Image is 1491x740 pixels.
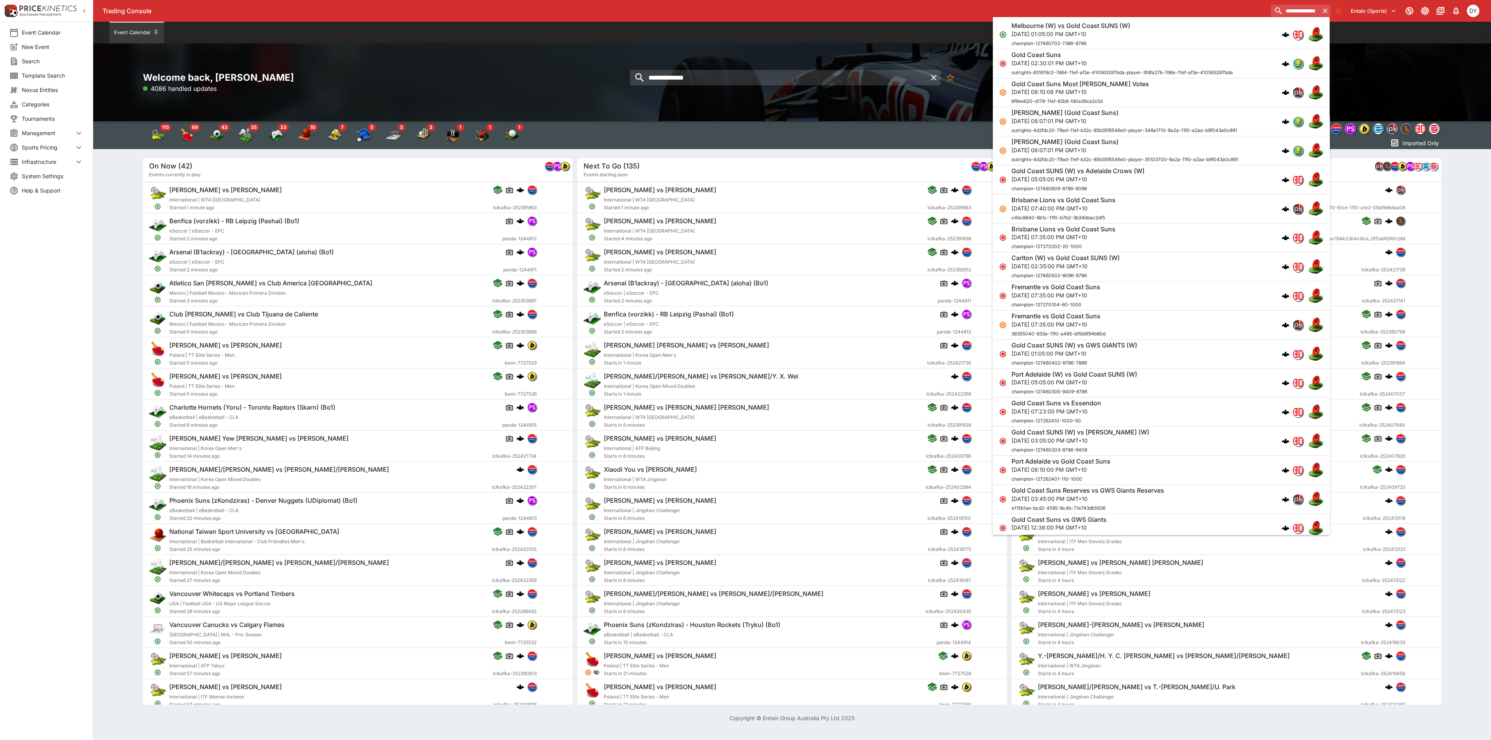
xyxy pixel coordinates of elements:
[1313,204,1405,212] span: d535b770-61ce-11f0-a1e2-09af9dbdaa08
[516,279,524,287] img: logo-cerberus.svg
[1282,466,1289,474] img: logo-cerberus.svg
[1363,514,1405,522] span: lclkafka-252413118
[1293,320,1303,330] img: pricekinetics.png
[1345,123,1356,134] div: pandascore
[951,372,958,380] img: logo-cerberus.svg
[492,297,537,305] span: lclkafka-252353687
[505,390,537,398] span: bwin-7727526
[1308,143,1324,158] img: australian_rules.png
[474,127,490,143] div: Snooker
[516,372,524,380] img: logo-cerberus.svg
[1308,491,1324,507] img: australian_rules.png
[149,558,166,575] img: badminton.png
[962,527,970,536] img: lclkafka.png
[143,71,573,83] h2: Welcome back, [PERSON_NAME]
[942,70,958,85] button: No Bookmarks
[962,310,970,318] img: pandascore.png
[386,127,401,143] div: Ice Hockey
[604,186,716,194] h6: [PERSON_NAME] vs [PERSON_NAME]
[356,127,372,143] div: Baseball
[962,341,970,349] img: lclkafka.png
[493,204,537,212] span: lclkafka-252391863
[1387,124,1397,134] img: pricekinetics.png
[630,70,927,85] input: search
[415,127,431,143] img: cricket
[1418,4,1432,18] button: Toggle light/dark mode
[1429,125,1439,133] img: sportsradar.png
[149,340,166,358] img: table_tennis.png
[962,465,970,474] img: lclkafka.png
[238,127,254,143] img: badminton
[1331,123,1342,134] div: lclkafka
[1293,146,1303,156] img: outrights.png
[962,372,970,380] img: lclkafka.png
[584,340,601,358] img: badminton.png
[179,127,195,143] div: Table Tennis
[1465,2,1482,19] button: dylan.brown
[308,123,318,131] span: 10
[528,434,536,443] img: lclkafka.png
[1361,328,1405,336] span: lclkafka-252390768
[528,341,536,349] img: bwin.png
[1396,279,1405,287] img: lclkafka.png
[927,421,971,429] span: lclkafka-252391628
[1398,162,1407,170] img: bwin.png
[604,497,716,505] h6: [PERSON_NAME] vs [PERSON_NAME]
[1315,235,1405,243] span: spin-4w13I4kS3h4xWuLJ9TobRDRfcGM
[1282,408,1289,416] img: logo-cerberus.svg
[268,127,283,143] div: Esports
[1385,248,1393,256] img: logo-cerberus.svg
[604,434,716,443] h6: [PERSON_NAME] vs [PERSON_NAME]
[1308,85,1324,100] img: australian_rules.png
[1308,520,1324,536] img: australian_rules.png
[1385,403,1393,411] img: logo-cerberus.svg
[356,127,372,143] img: baseball
[528,496,536,505] img: pandascore.png
[1308,114,1324,129] img: australian_rules.png
[1282,89,1289,96] img: logo-cerberus.svg
[951,279,958,287] img: logo-cerberus.svg
[209,127,224,143] div: Soccer
[1293,87,1303,97] img: pricekinetics.png
[327,127,342,143] img: volleyball
[584,403,601,420] img: tennis.png
[516,248,524,256] img: logo-cerberus.svg
[1308,375,1324,391] img: australian_rules.png
[492,452,537,460] span: lclkafka-252421734
[528,527,536,536] img: lclkafka.png
[604,466,697,474] h6: Xiaodi You vs [PERSON_NAME]
[1385,528,1393,535] img: logo-cerberus.svg
[1282,118,1289,125] img: logo-cerberus.svg
[169,403,335,412] h6: Charlotte Hornets (Yoru) - Toronto Raptors (Skarn) (Bo1)
[169,310,318,318] h6: Club [PERSON_NAME] vs Club Tijuana de Caliente
[1388,137,1441,149] button: Imported Only
[160,123,171,131] span: 115
[604,372,798,380] h6: [PERSON_NAME]/[PERSON_NAME] vs [PERSON_NAME]/Y. X. Wei
[1282,437,1289,445] img: logo-cerberus.svg
[528,217,536,225] img: pandascore.png
[1449,4,1463,18] button: Notifications
[926,452,971,460] span: lclkafka-252406796
[1385,310,1393,318] img: logo-cerberus.svg
[927,266,971,274] span: lclkafka-252392612
[528,248,536,256] img: pandascore.png
[149,216,166,233] img: esports.png
[268,127,283,143] img: esports
[1385,217,1393,225] img: logo-cerberus.svg
[1396,434,1405,443] img: lclkafka.png
[149,527,166,544] img: basketball.png
[951,310,958,318] img: logo-cerberus.svg
[248,123,259,131] span: 35
[951,186,958,194] img: logo-cerberus.svg
[528,186,536,194] img: lclkafka.png
[486,123,494,131] span: 1
[1293,58,1303,68] img: outrights.png
[528,403,536,412] img: pandascore.png
[528,279,536,287] img: lclkafka.png
[1385,372,1393,380] img: logo-cerberus.svg
[971,162,980,170] img: lclkafka.png
[1331,124,1342,134] img: lclkafka.png
[169,248,334,256] h6: Arsenal (B1ackray) - [GEOGRAPHIC_DATA] (aloha) (Bo1)
[516,123,523,131] span: 1
[927,204,971,212] span: lclkafka-252391863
